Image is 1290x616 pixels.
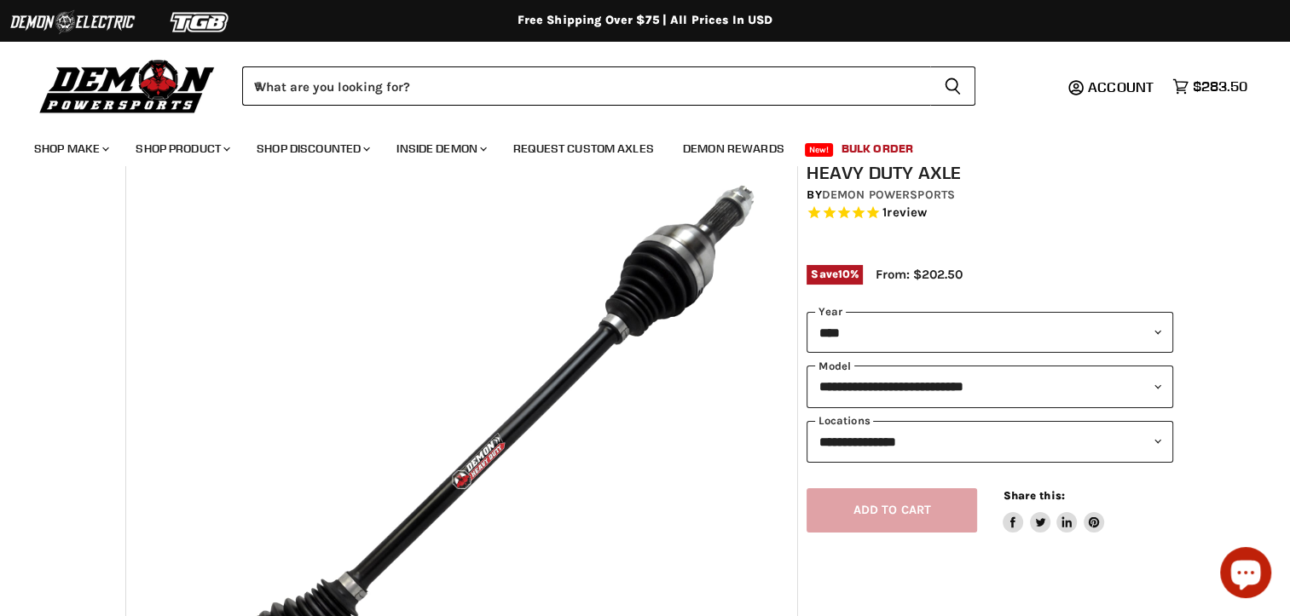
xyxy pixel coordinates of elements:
[244,131,380,166] a: Shop Discounted
[1193,78,1247,95] span: $283.50
[807,421,1173,463] select: keys
[21,131,119,166] a: Shop Make
[930,66,975,106] button: Search
[805,143,834,157] span: New!
[242,66,975,106] form: Product
[21,124,1243,166] ul: Main menu
[807,186,1173,204] div: by
[1088,78,1154,95] span: Account
[807,312,1173,354] select: year
[34,55,221,116] img: Demon Powersports
[1080,79,1164,95] a: Account
[838,268,850,280] span: 10
[822,187,955,202] a: Demon Powersports
[882,205,927,221] span: 1 reviews
[807,141,1173,183] h1: Can-Am Maverick X3 Max Demon Heavy Duty Axle
[807,265,863,284] span: Save %
[1003,488,1104,533] aside: Share this:
[500,131,667,166] a: Request Custom Axles
[123,131,240,166] a: Shop Product
[807,366,1173,407] select: modal-name
[242,66,930,106] input: When autocomplete results are available use up and down arrows to review and enter to select
[1003,489,1064,502] span: Share this:
[829,131,926,166] a: Bulk Order
[876,267,963,282] span: From: $202.50
[384,131,497,166] a: Inside Demon
[136,6,264,38] img: TGB Logo 2
[670,131,797,166] a: Demon Rewards
[1215,547,1276,602] inbox-online-store-chat: Shopify online store chat
[887,205,927,221] span: review
[807,204,1173,222] span: Rated 5.0 out of 5 stars 1 reviews
[9,6,136,38] img: Demon Electric Logo 2
[1164,74,1256,99] a: $283.50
